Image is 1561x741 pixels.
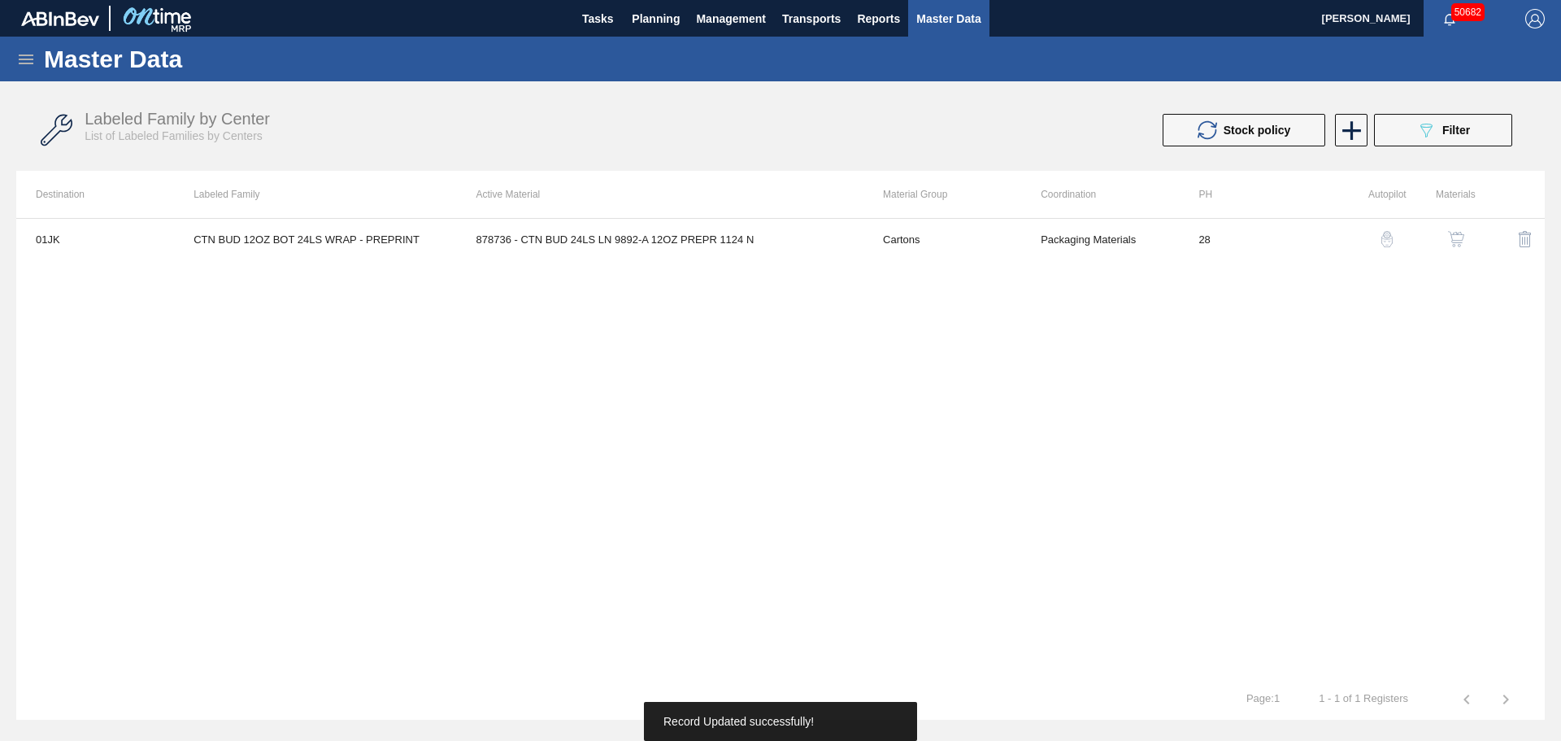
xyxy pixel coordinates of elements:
[1448,231,1464,247] img: shopping-cart-icon
[174,171,456,218] th: Labeled Family
[1299,679,1428,705] td: 1 - 1 of 1 Registers
[85,110,270,128] span: Labeled Family by Center
[457,171,863,218] th: Active Material
[857,9,900,28] span: Reports
[863,219,1021,259] td: Cartons
[1525,9,1545,28] img: Logout
[1346,220,1407,259] div: Autopilot Configuration
[1179,171,1337,218] th: PH
[1506,220,1545,259] button: delete-icon
[916,9,981,28] span: Master Data
[1021,219,1179,259] td: Packaging Materials
[85,129,263,142] span: List of Labeled Families by Centers
[1515,229,1535,249] img: delete-icon
[632,9,680,28] span: Planning
[21,11,99,26] img: TNhmsLtSVTkK8tSr43FrP2fwEKptu5GPRR3wAAAABJRU5ErkJggg==
[1374,114,1512,146] button: Filter
[782,9,841,28] span: Transports
[580,9,615,28] span: Tasks
[1379,231,1395,247] img: auto-pilot-icon
[1163,114,1325,146] button: Stock policy
[1227,679,1299,705] td: Page : 1
[1437,220,1476,259] button: shopping-cart-icon
[16,171,174,218] th: Destination
[863,171,1021,218] th: Material Group
[1368,220,1407,259] button: auto-pilot-icon
[457,219,863,259] td: 878736 - CTN BUD 24LS LN 9892-A 12OZ PREPR 1124 N
[663,715,814,728] span: Record Updated successfully!
[44,50,333,68] h1: Master Data
[1424,7,1476,30] button: Notifications
[1407,171,1476,218] th: Materials
[1163,114,1333,146] div: Update stock policy
[1442,124,1470,137] span: Filter
[1224,124,1290,137] span: Stock policy
[1451,3,1485,21] span: 50682
[1337,171,1407,218] th: Autopilot
[1415,220,1476,259] div: View Materials
[1366,114,1520,146] div: Filter labeled family by center
[696,9,766,28] span: Management
[1179,219,1337,259] td: 28
[1021,171,1179,218] th: Coordination
[16,219,174,259] td: 01JK
[1333,114,1366,146] div: New labeled family by center
[1484,220,1545,259] div: Delete Labeled Family X Center
[174,219,456,259] td: CTN BUD 12OZ BOT 24LS WRAP - PREPRINT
